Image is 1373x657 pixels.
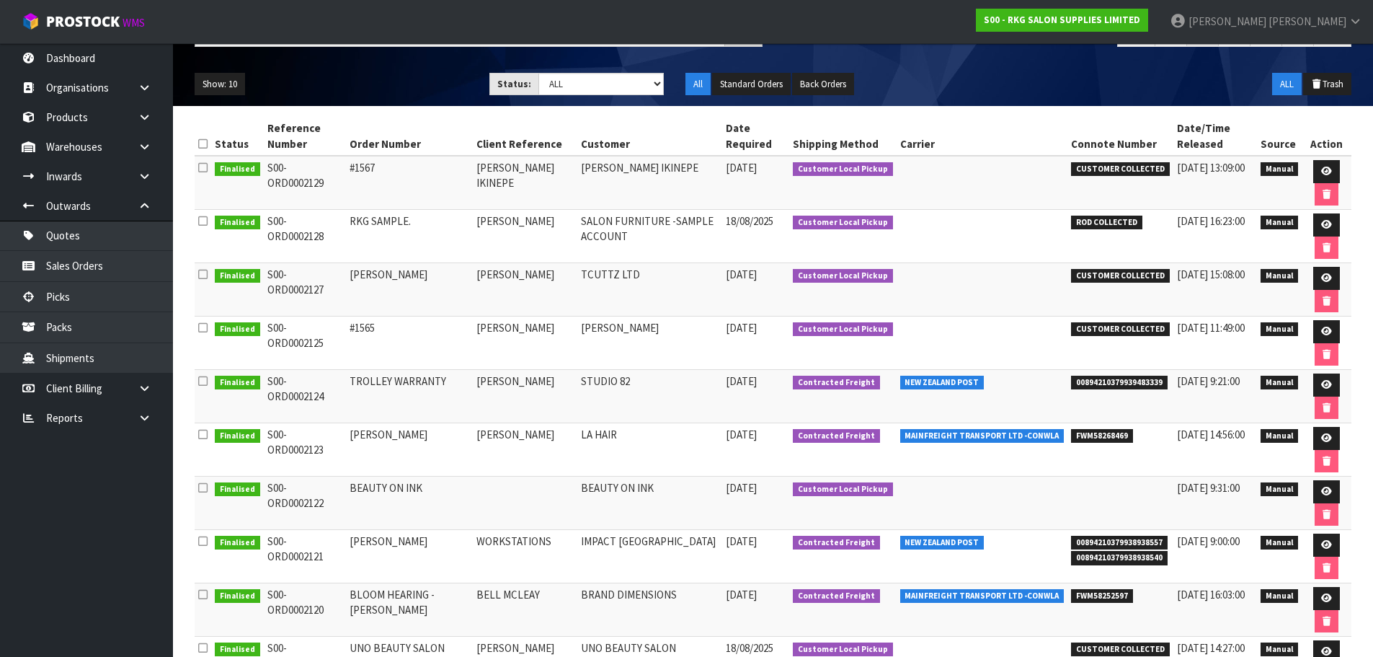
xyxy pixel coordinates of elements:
span: Contracted Freight [793,536,880,550]
td: BEAUTY ON INK [346,477,473,530]
span: [DATE] 14:56:00 [1177,428,1245,441]
span: CUSTOMER COLLECTED [1071,643,1170,657]
button: All [685,73,711,96]
span: Finalised [215,269,260,283]
strong: S00 - RKG SALON SUPPLIES LIMITED [984,14,1140,26]
span: Contracted Freight [793,429,880,444]
button: Show: 10 [195,73,245,96]
th: Date Required [722,117,789,156]
th: Status [211,117,264,156]
span: Customer Local Pickup [793,482,893,497]
span: 18/08/2025 [726,214,773,228]
td: S00-ORD0002124 [264,370,346,423]
td: BRAND DIMENSIONS [577,583,723,637]
span: Customer Local Pickup [793,322,893,337]
th: Order Number [346,117,473,156]
td: WORKSTATIONS [473,530,577,583]
span: Finalised [215,162,260,177]
td: #1565 [346,317,473,370]
td: [PERSON_NAME] [577,317,723,370]
td: STUDIO 82 [577,370,723,423]
td: BEAUTY ON INK [577,477,723,530]
a: S00 - RKG SALON SUPPLIES LIMITED [976,9,1148,32]
span: [DATE] 9:00:00 [1177,534,1240,548]
span: 00894210379938938557 [1071,536,1168,550]
td: [PERSON_NAME] [473,317,577,370]
span: 00894210379939483339 [1071,376,1168,390]
span: [DATE] 9:21:00 [1177,374,1240,388]
span: [DATE] 14:27:00 [1177,641,1245,655]
span: [DATE] 15:08:00 [1177,268,1245,281]
img: cube-alt.png [22,12,40,30]
button: Trash [1303,73,1351,96]
span: Finalised [215,536,260,550]
span: Contracted Freight [793,376,880,390]
span: 00894210379938938540 [1071,551,1168,565]
span: Manual [1261,322,1299,337]
span: 18/08/2025 [726,641,773,655]
td: LA HAIR [577,423,723,477]
span: ProStock [46,12,120,31]
td: IMPACT [GEOGRAPHIC_DATA] [577,530,723,583]
td: [PERSON_NAME] [473,263,577,317]
td: S00-ORD0002129 [264,156,346,210]
td: [PERSON_NAME] [346,263,473,317]
button: ALL [1272,73,1302,96]
span: Manual [1261,429,1299,444]
span: CUSTOMER COLLECTED [1071,162,1170,177]
span: NEW ZEALAND POST [900,376,985,390]
span: Manual [1261,536,1299,550]
span: CUSTOMER COLLECTED [1071,269,1170,283]
td: [PERSON_NAME] [346,530,473,583]
span: MAINFREIGHT TRANSPORT LTD -CONWLA [900,429,1065,444]
th: Reference Number [264,117,346,156]
td: S00-ORD0002127 [264,263,346,317]
td: SALON FURNITURE -SAMPLE ACCOUNT [577,210,723,263]
span: [PERSON_NAME] [1188,14,1266,28]
th: Carrier [897,117,1068,156]
td: [PERSON_NAME] [473,370,577,423]
span: Finalised [215,322,260,337]
span: Manual [1261,482,1299,497]
span: Manual [1261,643,1299,657]
td: S00-ORD0002120 [264,583,346,637]
td: BLOOM HEARING - [PERSON_NAME] [346,583,473,637]
th: Shipping Method [789,117,897,156]
span: [DATE] 16:23:00 [1177,214,1245,228]
td: [PERSON_NAME] IKINEPE [473,156,577,210]
td: #1567 [346,156,473,210]
span: Manual [1261,589,1299,604]
span: Finalised [215,216,260,230]
small: WMS [123,16,145,30]
span: Manual [1261,269,1299,283]
td: RKG SAMPLE. [346,210,473,263]
span: CUSTOMER COLLECTED [1071,322,1170,337]
td: BELL MCLEAY [473,583,577,637]
td: TROLLEY WARRANTY [346,370,473,423]
span: [DATE] [726,321,757,335]
th: Connote Number [1067,117,1173,156]
span: [DATE] 9:31:00 [1177,481,1240,495]
strong: Status: [497,78,531,90]
td: [PERSON_NAME] [346,423,473,477]
span: Customer Local Pickup [793,269,893,283]
span: [DATE] [726,428,757,441]
span: [DATE] 16:03:00 [1177,588,1245,601]
td: S00-ORD0002121 [264,530,346,583]
span: Manual [1261,376,1299,390]
td: S00-ORD0002122 [264,477,346,530]
td: S00-ORD0002128 [264,210,346,263]
td: [PERSON_NAME] [473,423,577,477]
span: Customer Local Pickup [793,162,893,177]
th: Date/Time Released [1173,117,1257,156]
span: Contracted Freight [793,589,880,604]
th: Customer [577,117,723,156]
span: Manual [1261,216,1299,230]
span: Manual [1261,162,1299,177]
span: FWM58252597 [1071,589,1133,604]
span: [DATE] [726,481,757,495]
span: Finalised [215,429,260,444]
span: Customer Local Pickup [793,643,893,657]
span: Finalised [215,376,260,390]
td: S00-ORD0002125 [264,317,346,370]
